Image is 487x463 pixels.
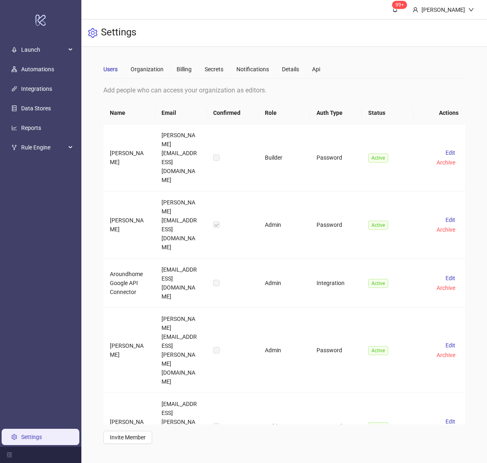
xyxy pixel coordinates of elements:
button: Edit [442,148,459,158]
th: Auth Type [310,102,362,124]
span: Archive [437,352,455,358]
td: [EMAIL_ADDRESS][DOMAIN_NAME] [155,259,207,308]
td: Integration [310,259,362,308]
sup: 681 [392,1,407,9]
td: [PERSON_NAME] [103,191,155,259]
span: Archive [437,159,455,166]
th: Email [155,102,207,124]
td: [PERSON_NAME][EMAIL_ADDRESS][DOMAIN_NAME] [155,191,207,259]
span: Edit [446,217,455,223]
button: Edit [442,340,459,350]
th: Confirmed [207,102,258,124]
td: Password [310,308,362,393]
span: user [413,7,418,13]
span: menu-fold [7,452,12,458]
button: Archive [433,225,459,235]
button: Archive [433,283,459,293]
button: Edit [442,273,459,283]
td: Admin [258,259,310,308]
span: Invite Member [110,434,146,441]
span: Active [368,422,388,431]
th: Status [362,102,413,124]
span: Edit [446,149,455,156]
a: Data Stores [21,105,51,112]
span: Edit [446,418,455,425]
a: Reports [21,125,41,131]
a: Automations [21,66,54,72]
td: [PERSON_NAME] [103,124,155,191]
td: Password [310,191,362,259]
button: Invite Member [103,431,152,444]
td: [PERSON_NAME][EMAIL_ADDRESS][DOMAIN_NAME] [155,124,207,191]
td: Admin [258,308,310,393]
h3: Settings [101,26,136,40]
span: bell [392,7,398,12]
span: down [468,7,474,13]
td: [PERSON_NAME][EMAIL_ADDRESS][PERSON_NAME][DOMAIN_NAME] [155,308,207,393]
button: Edit [442,417,459,426]
div: Add people who can access your organization as editors. [103,85,465,95]
th: Actions [413,102,465,124]
td: Aroundhome Google API Connector [103,259,155,308]
span: setting [88,28,98,38]
td: Admin [258,191,310,259]
span: fork [11,145,17,150]
div: Organization [131,65,164,74]
span: rocket [11,47,17,53]
td: Builder [258,124,310,191]
button: Archive [433,350,459,360]
span: Active [368,221,388,230]
span: Active [368,154,388,162]
span: Archive [437,226,455,233]
td: Builder [258,393,310,460]
td: [PERSON_NAME] [103,308,155,393]
span: Active [368,346,388,355]
span: Launch [21,42,66,58]
th: Name [103,102,155,124]
a: Integrations [21,86,52,92]
a: Settings [21,434,42,440]
span: Rule Engine [21,139,66,156]
td: Password [310,124,362,191]
button: Archive [433,158,459,167]
div: Notifications [236,65,269,74]
td: [EMAIL_ADDRESS][PERSON_NAME][DOMAIN_NAME] [155,393,207,460]
div: Details [282,65,299,74]
button: Edit [442,215,459,225]
span: Edit [446,342,455,349]
div: Secrets [205,65,223,74]
th: Role [258,102,310,124]
div: Billing [177,65,192,74]
span: Edit [446,275,455,281]
span: Archive [437,285,455,291]
td: Password [310,393,362,460]
div: Users [103,65,118,74]
div: [PERSON_NAME] [418,5,468,14]
span: Active [368,279,388,288]
td: [PERSON_NAME] [103,393,155,460]
div: Api [312,65,320,74]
